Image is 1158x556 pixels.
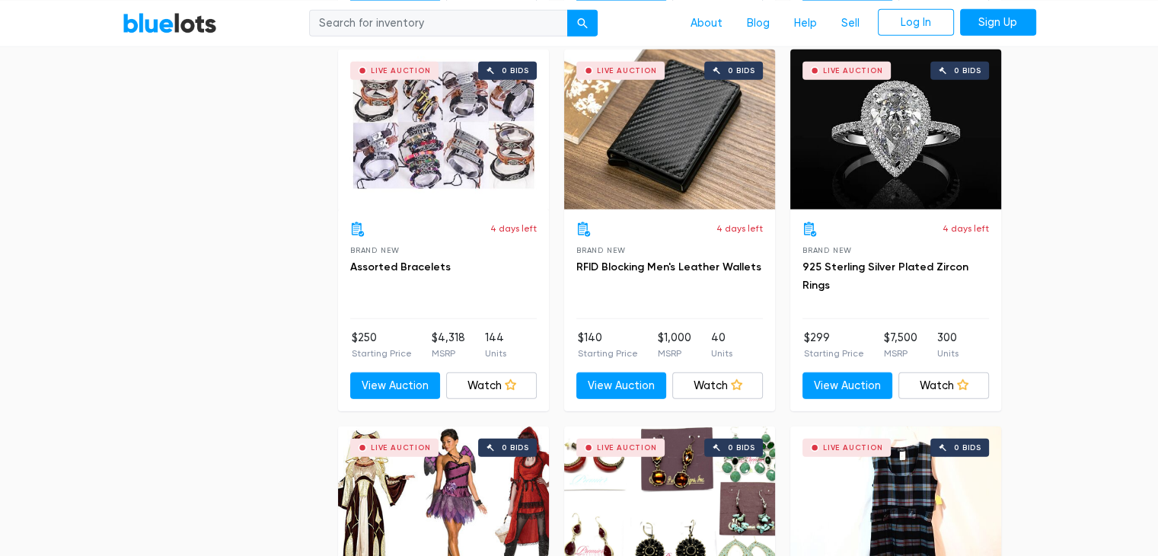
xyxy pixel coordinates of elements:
[937,330,959,360] li: 300
[485,330,506,360] li: 144
[804,347,864,360] p: Starting Price
[490,222,537,235] p: 4 days left
[728,444,755,452] div: 0 bids
[878,8,954,36] a: Log In
[735,8,782,37] a: Blog
[350,260,451,273] a: Assorted Bracelets
[658,347,691,360] p: MSRP
[123,11,217,34] a: BlueLots
[954,444,981,452] div: 0 bids
[371,67,431,75] div: Live Auction
[884,347,917,360] p: MSRP
[578,347,638,360] p: Starting Price
[711,347,732,360] p: Units
[898,372,989,400] a: Watch
[371,444,431,452] div: Live Auction
[658,330,691,360] li: $1,000
[309,9,568,37] input: Search for inventory
[502,444,529,452] div: 0 bids
[672,372,763,400] a: Watch
[352,330,412,360] li: $250
[884,330,917,360] li: $7,500
[352,347,412,360] p: Starting Price
[790,50,1001,209] a: Live Auction 0 bids
[802,260,968,292] a: 925 Sterling Silver Plated Zircon Rings
[804,330,864,360] li: $299
[432,347,465,360] p: MSRP
[576,260,761,273] a: RFID Blocking Men's Leather Wallets
[711,330,732,360] li: 40
[943,222,989,235] p: 4 days left
[578,330,638,360] li: $140
[937,347,959,360] p: Units
[597,67,657,75] div: Live Auction
[782,8,829,37] a: Help
[576,372,667,400] a: View Auction
[802,246,852,254] span: Brand New
[823,67,883,75] div: Live Auction
[716,222,763,235] p: 4 days left
[576,246,626,254] span: Brand New
[338,50,549,209] a: Live Auction 0 bids
[350,246,400,254] span: Brand New
[823,444,883,452] div: Live Auction
[960,8,1036,36] a: Sign Up
[564,50,775,209] a: Live Auction 0 bids
[802,372,893,400] a: View Auction
[485,347,506,360] p: Units
[432,330,465,360] li: $4,318
[954,67,981,75] div: 0 bids
[502,67,529,75] div: 0 bids
[350,372,441,400] a: View Auction
[597,444,657,452] div: Live Auction
[829,8,872,37] a: Sell
[678,8,735,37] a: About
[728,67,755,75] div: 0 bids
[446,372,537,400] a: Watch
